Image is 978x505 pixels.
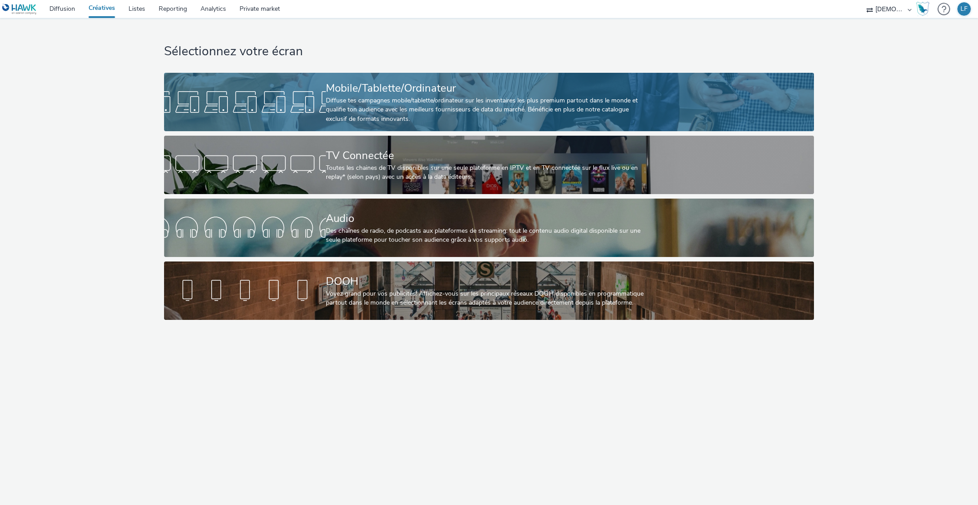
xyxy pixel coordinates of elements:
[326,164,649,182] div: Toutes les chaines de TV disponibles sur une seule plateforme en IPTV et en TV connectée sur le f...
[326,274,649,289] div: DOOH
[164,73,814,131] a: Mobile/Tablette/OrdinateurDiffuse tes campagnes mobile/tablette/ordinateur sur les inventaires le...
[916,2,933,16] a: Hawk Academy
[164,43,814,60] h1: Sélectionnez votre écran
[960,2,968,16] div: LF
[916,2,929,16] img: Hawk Academy
[326,80,649,96] div: Mobile/Tablette/Ordinateur
[326,289,649,308] div: Voyez grand pour vos publicités! Affichez-vous sur les principaux réseaux DOOH disponibles en pro...
[326,226,649,245] div: Des chaînes de radio, de podcasts aux plateformes de streaming: tout le contenu audio digital dis...
[326,148,649,164] div: TV Connectée
[2,4,37,15] img: undefined Logo
[164,199,814,257] a: AudioDes chaînes de radio, de podcasts aux plateformes de streaming: tout le contenu audio digita...
[164,136,814,194] a: TV ConnectéeToutes les chaines de TV disponibles sur une seule plateforme en IPTV et en TV connec...
[326,211,649,226] div: Audio
[326,96,649,124] div: Diffuse tes campagnes mobile/tablette/ordinateur sur les inventaires les plus premium partout dan...
[164,261,814,320] a: DOOHVoyez grand pour vos publicités! Affichez-vous sur les principaux réseaux DOOH disponibles en...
